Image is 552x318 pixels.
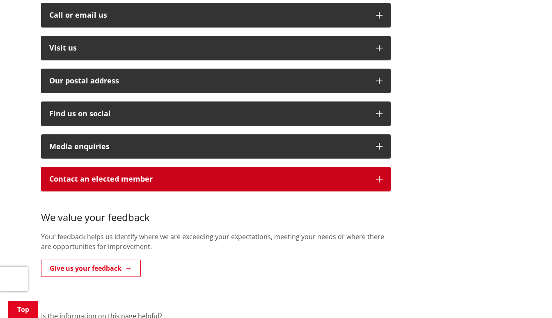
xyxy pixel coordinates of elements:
a: Give us your feedback [41,260,141,277]
p: Visit us [49,44,368,52]
button: Contact an elected member [41,167,391,191]
h2: Our postal address [49,77,368,85]
iframe: Messenger Launcher [514,283,544,313]
h3: We value your feedback [41,200,391,224]
div: Call or email us [49,11,368,19]
button: Find us on social [41,101,391,126]
button: Media enquiries [41,134,391,159]
p: Contact an elected member [49,175,368,183]
button: Our postal address [41,69,391,93]
button: Visit us [41,36,391,60]
div: Media enquiries [49,143,368,151]
p: Your feedback helps us identify where we are exceeding your expectations, meeting your needs or w... [41,232,391,251]
a: Top [8,301,38,318]
div: Find us on social [49,110,368,118]
button: Call or email us [41,3,391,28]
